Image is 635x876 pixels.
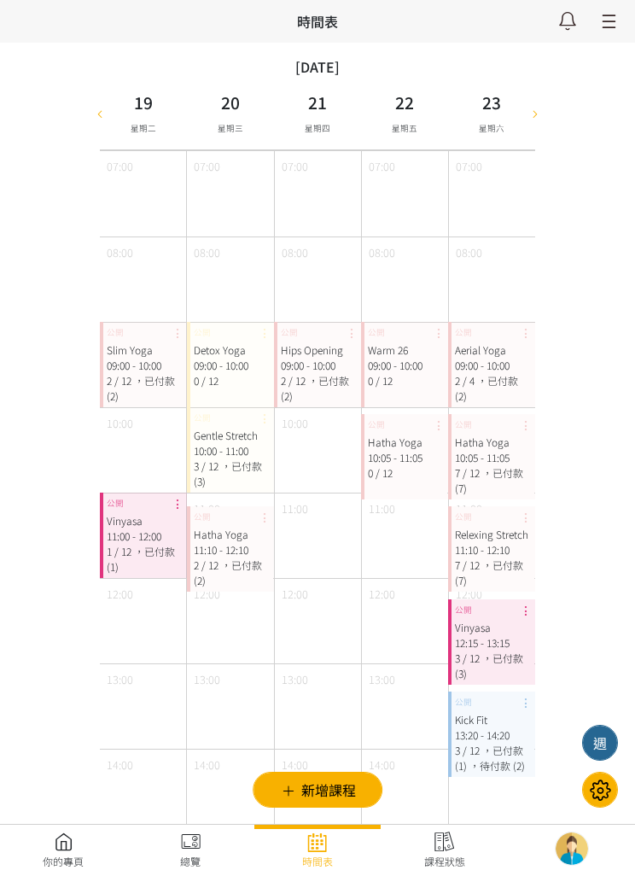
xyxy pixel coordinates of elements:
span: 星期三 [218,122,243,134]
span: / 12 [114,373,131,388]
div: Detox Yoga [194,342,267,358]
span: ，已付款 (7) [455,558,523,587]
span: / 12 [201,558,218,572]
span: / 12 [463,743,480,757]
span: 07:00 [369,158,395,174]
div: Gentle Stretch [194,428,267,443]
span: 07:00 [194,158,220,174]
span: 08:00 [369,244,395,260]
div: 13:20 - 14:20 [455,727,528,743]
span: / 12 [463,558,480,572]
span: / 12 [463,465,480,480]
span: / 12 [376,465,393,480]
span: ，已付款 (3) [194,458,262,488]
span: ，已付款 (2) [107,373,175,403]
span: 2 [281,373,286,388]
div: 09:00 - 10:00 [107,358,180,373]
span: ，已付款 (1) [455,743,523,773]
span: 07:00 [107,158,133,174]
span: 星期二 [131,122,156,134]
span: 12:00 [369,586,395,602]
span: 13:00 [194,671,220,687]
span: 3 [194,458,199,473]
div: Warm 26 [368,342,441,358]
span: 星期四 [305,122,330,134]
span: ，已付款 (2) [455,373,518,403]
span: 08:00 [456,244,482,260]
div: Slim Yoga [107,342,180,358]
span: / 12 [288,373,306,388]
span: 14:00 [369,756,395,773]
span: 2 [455,373,460,388]
div: 10:05 - 11:05 [455,450,528,465]
span: 08:00 [107,244,133,260]
div: Aerial Yoga [455,342,528,358]
span: ，已付款 (7) [455,465,523,495]
div: 09:00 - 10:00 [368,358,441,373]
h3: 19 [131,91,156,115]
h3: 21 [305,91,330,115]
span: 1 [107,544,112,558]
span: 12:00 [282,586,308,602]
div: 10:00 - 11:00 [194,443,267,458]
span: 星期五 [392,122,417,134]
span: 10:00 [107,415,133,431]
span: 12:00 [456,586,482,602]
span: 14:00 [282,756,308,773]
div: 11:10 - 12:10 [455,542,528,558]
span: / 12 [376,373,393,388]
span: 13:00 [282,671,308,687]
div: 09:00 - 10:00 [281,358,354,373]
span: ，待付款 (2) [469,758,525,773]
h3: 20 [218,91,243,115]
span: 12:00 [107,586,133,602]
div: 10:05 - 11:05 [368,450,441,465]
span: 13:00 [107,671,133,687]
div: [DATE] [295,56,340,77]
span: 11:00 [282,500,308,517]
span: 星期六 [479,122,504,134]
span: 2 [194,558,199,572]
div: Hatha Yoga [368,435,441,450]
span: / 12 [201,373,218,388]
div: Hatha Yoga [455,435,528,450]
span: ，已付款 (3) [455,651,523,680]
div: Relexing Stretch [455,527,528,542]
span: 0 [368,465,373,480]
div: 週 [590,733,610,753]
span: 10:00 [282,415,308,431]
span: 12:00 [194,586,220,602]
span: 07:00 [456,158,482,174]
div: Vinyasa [107,513,180,529]
div: Vinyasa [455,620,528,635]
span: / 12 [463,651,480,665]
span: 2 [107,373,112,388]
span: ，已付款 (1) [107,544,175,574]
div: 11:00 - 12:00 [107,529,180,544]
span: 3 [455,651,460,665]
span: 11:00 [194,500,220,517]
span: / 12 [201,458,218,473]
span: ，已付款 (2) [281,373,349,403]
div: Hatha Yoga [194,527,267,542]
span: 11:00 [456,500,482,517]
span: 13:00 [369,671,395,687]
span: 7 [455,558,460,572]
span: 14:00 [107,756,133,773]
span: 3 [455,743,460,757]
span: / 4 [463,373,475,388]
h3: 23 [479,91,504,115]
span: 08:00 [282,244,308,260]
span: 0 [368,373,373,388]
span: 7 [455,465,460,480]
h3: 時間表 [297,11,338,32]
div: Hips Opening [281,342,354,358]
div: 11:10 - 12:10 [194,542,267,558]
div: Kick Fit [455,712,528,727]
div: 09:00 - 10:00 [455,358,528,373]
div: 12:15 - 13:15 [455,635,528,651]
h3: 22 [392,91,417,115]
div: 09:00 - 10:00 [194,358,267,373]
span: / 12 [114,544,131,558]
span: 08:00 [194,244,220,260]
